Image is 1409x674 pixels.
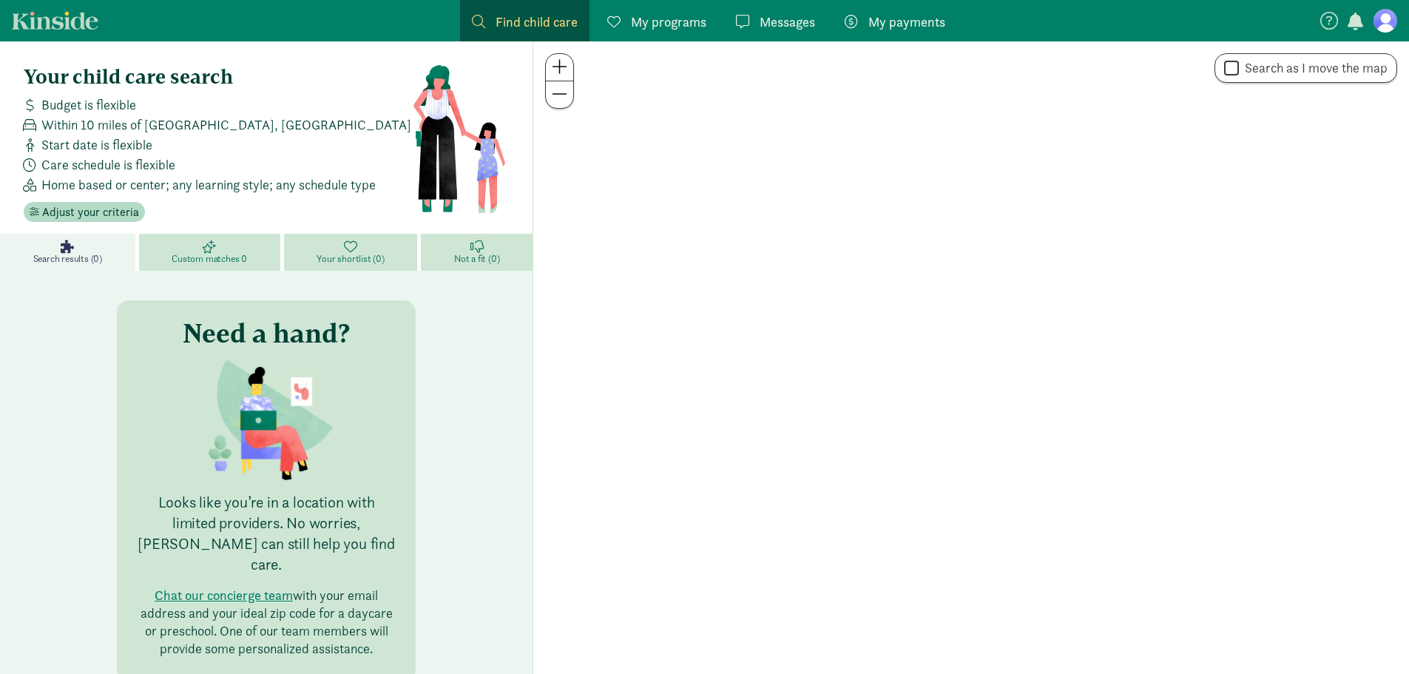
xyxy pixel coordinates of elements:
[183,318,350,348] h3: Need a hand?
[454,253,499,265] span: Not a fit (0)
[41,115,411,135] span: Within 10 miles of [GEOGRAPHIC_DATA], [GEOGRAPHIC_DATA]
[33,253,102,265] span: Search results (0)
[135,587,398,658] p: with your email address and your ideal zip code for a daycare or preschool. One of our team membe...
[1239,59,1388,77] label: Search as I move the map
[155,587,293,604] button: Chat our concierge team
[139,234,284,271] a: Custom matches 0
[41,95,136,115] span: Budget is flexible
[41,175,376,195] span: Home based or center; any learning style; any schedule type
[631,12,706,32] span: My programs
[42,203,139,221] span: Adjust your criteria
[41,155,175,175] span: Care schedule is flexible
[12,11,98,30] a: Kinside
[24,65,412,89] h4: Your child care search
[760,12,815,32] span: Messages
[284,234,422,271] a: Your shortlist (0)
[41,135,152,155] span: Start date is flexible
[24,202,145,223] button: Adjust your criteria
[868,12,945,32] span: My payments
[172,253,247,265] span: Custom matches 0
[135,492,398,575] p: Looks like you’re in a location with limited providers. No worries, [PERSON_NAME] can still help ...
[496,12,578,32] span: Find child care
[317,253,384,265] span: Your shortlist (0)
[421,234,533,271] a: Not a fit (0)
